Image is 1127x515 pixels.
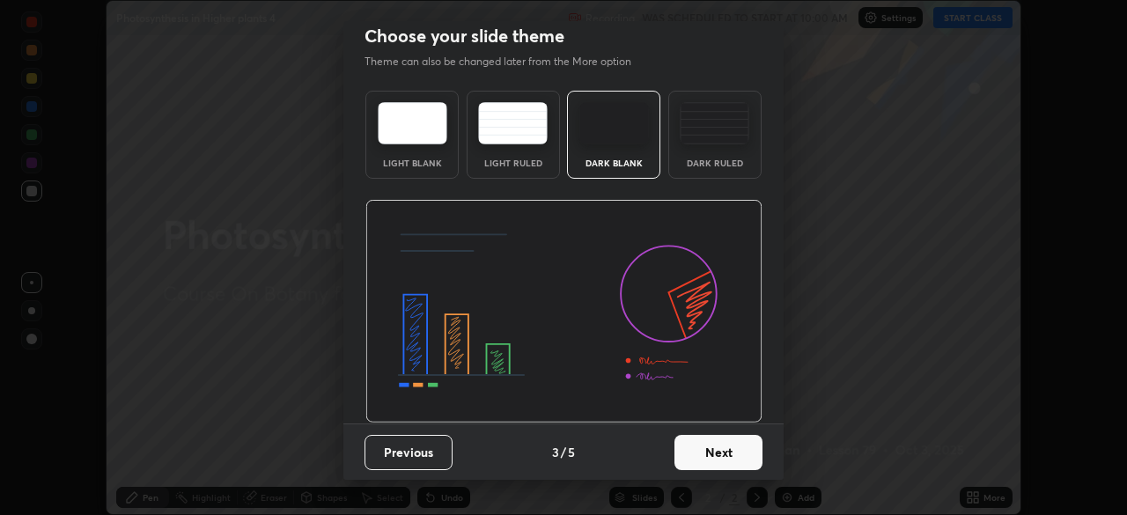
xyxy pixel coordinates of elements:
div: Light Ruled [478,158,549,167]
img: darkTheme.f0cc69e5.svg [579,102,649,144]
h4: / [561,443,566,461]
p: Theme can also be changed later from the More option [365,54,650,70]
button: Next [674,435,762,470]
div: Dark Ruled [680,158,750,167]
h2: Choose your slide theme [365,25,564,48]
img: lightTheme.e5ed3b09.svg [378,102,447,144]
img: darkRuledTheme.de295e13.svg [680,102,749,144]
h4: 5 [568,443,575,461]
img: lightRuledTheme.5fabf969.svg [478,102,548,144]
div: Light Blank [377,158,447,167]
img: darkThemeBanner.d06ce4a2.svg [365,200,762,423]
button: Previous [365,435,453,470]
div: Dark Blank [578,158,649,167]
h4: 3 [552,443,559,461]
